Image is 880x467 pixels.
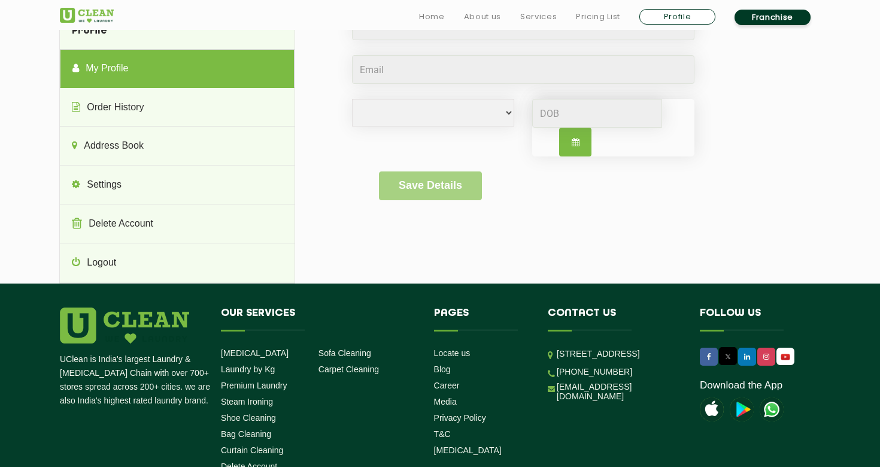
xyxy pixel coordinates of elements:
h4: Profile [60,14,294,49]
p: [STREET_ADDRESS] [557,347,682,361]
a: T&C [434,429,451,439]
img: apple-icon.png [700,397,724,421]
a: [MEDICAL_DATA] [221,348,289,358]
input: Email [352,55,694,84]
img: playstoreicon.png [730,397,754,421]
h4: Our Services [221,308,416,330]
a: Services [520,10,557,24]
a: Address Book [60,127,294,165]
a: Delete Account [60,205,294,243]
a: Blog [434,364,451,374]
a: Premium Laundry [221,381,287,390]
a: Sofa Cleaning [318,348,371,358]
h4: Pages [434,308,530,330]
a: Locate us [434,348,471,358]
p: UClean is India's largest Laundry & [MEDICAL_DATA] Chain with over 700+ stores spread across 200+... [60,352,212,408]
a: My Profile [60,49,294,88]
a: [EMAIL_ADDRESS][DOMAIN_NAME] [557,382,682,401]
a: Franchise [735,10,811,25]
a: Laundry by Kg [221,364,275,374]
a: Download the App [700,379,782,391]
a: Steam Ironing [221,397,273,406]
img: UClean Laundry and Dry Cleaning [60,8,114,23]
a: Shoe Cleaning [221,413,276,423]
a: Privacy Policy [434,413,486,423]
h4: Contact us [548,308,682,330]
a: [PHONE_NUMBER] [557,367,632,376]
a: Home [419,10,445,24]
a: About us [464,10,501,24]
a: Bag Cleaning [221,429,271,439]
button: Save Details [379,171,481,200]
h4: Follow us [700,308,805,330]
img: UClean Laundry and Dry Cleaning [778,351,793,363]
a: Curtain Cleaning [221,445,283,455]
a: Media [434,397,457,406]
a: Logout [60,244,294,282]
img: UClean Laundry and Dry Cleaning [760,397,784,421]
a: Career [434,381,460,390]
a: Settings [60,166,294,204]
a: Pricing List [576,10,620,24]
a: [MEDICAL_DATA] [434,445,502,455]
a: Profile [639,9,715,25]
a: Order History [60,89,294,127]
input: DOB [532,99,662,128]
a: Carpet Cleaning [318,364,379,374]
img: logo.png [60,308,189,344]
